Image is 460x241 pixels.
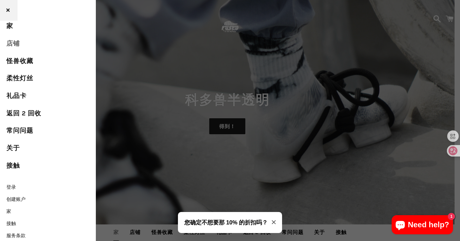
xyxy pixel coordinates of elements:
[6,196,26,202] font: 创建账户
[6,110,41,117] font: 返回 2 回收
[6,40,20,47] font: 店铺
[6,57,33,65] font: 怪兽收藏
[6,127,33,134] font: 常问问题
[6,232,26,238] font: 服务条款
[6,22,13,30] font: 家
[6,144,20,152] font: 关于
[6,162,20,169] font: 接触
[390,215,455,236] inbox-online-store-chat: Shopify 在线商店聊天
[6,184,16,190] font: 登录
[6,75,33,82] font: 柔性灯丝
[6,208,11,214] font: 家
[6,220,16,226] font: 接触
[6,92,27,99] font: 礼品卡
